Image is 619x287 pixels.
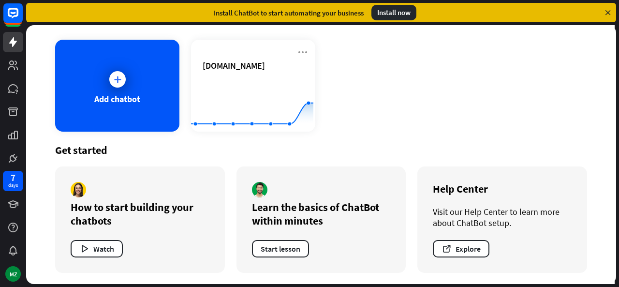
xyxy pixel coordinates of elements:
[11,173,15,182] div: 7
[8,182,18,189] div: days
[252,240,309,257] button: Start lesson
[5,266,21,282] div: MZ
[433,240,489,257] button: Explore
[203,60,265,71] span: ztechnetics.com
[71,182,86,197] img: author
[71,200,209,227] div: How to start building your chatbots
[3,171,23,191] a: 7 days
[94,93,140,105] div: Add chatbot
[252,200,391,227] div: Learn the basics of ChatBot within minutes
[55,143,587,157] div: Get started
[71,240,123,257] button: Watch
[433,206,572,228] div: Visit our Help Center to learn more about ChatBot setup.
[214,8,364,17] div: Install ChatBot to start automating your business
[8,4,37,33] button: Open LiveChat chat widget
[433,182,572,196] div: Help Center
[252,182,267,197] img: author
[371,5,416,20] div: Install now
